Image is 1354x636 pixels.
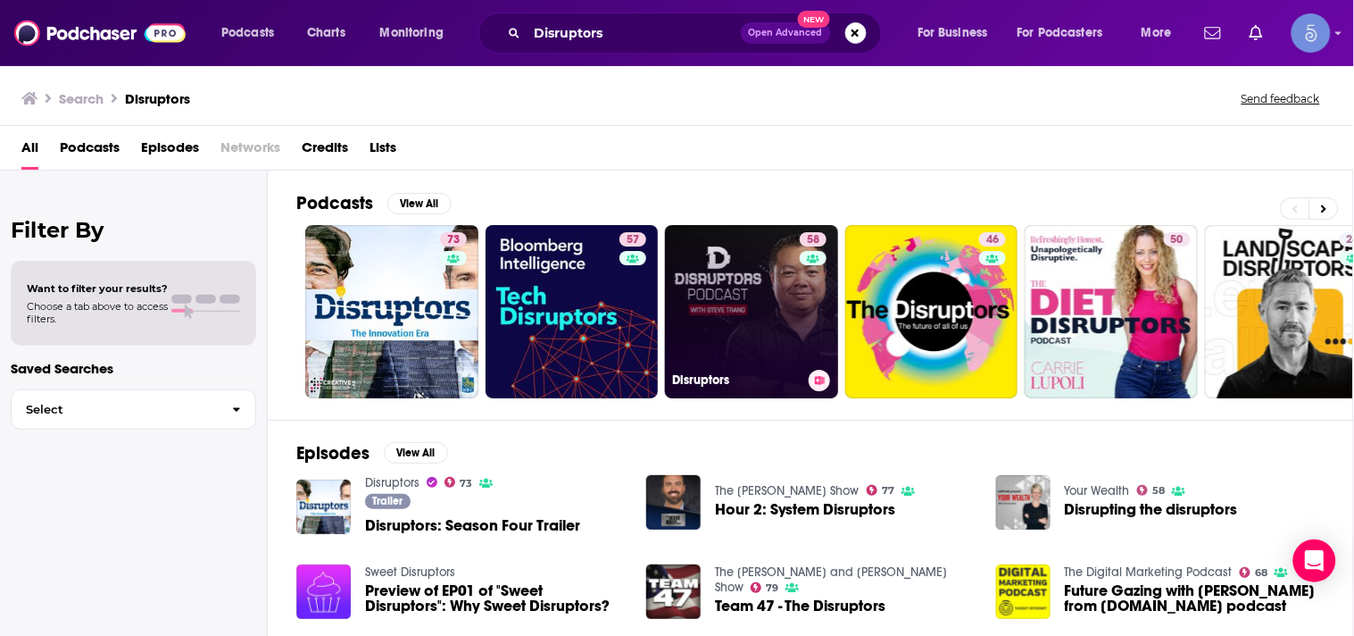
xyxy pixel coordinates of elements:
[11,389,256,430] button: Select
[365,518,580,533] a: Disruptors: Season Four Trailer
[125,90,190,107] h3: Disruptors
[1292,13,1331,53] span: Logged in as Spiral5-G1
[741,22,831,44] button: Open AdvancedNew
[295,19,356,47] a: Charts
[918,21,988,46] span: For Business
[996,475,1051,530] img: Disrupting the disruptors
[979,232,1006,247] a: 46
[751,582,779,593] a: 79
[368,19,467,47] button: open menu
[619,232,646,247] a: 57
[1152,487,1165,495] span: 58
[1025,225,1198,398] a: 50
[460,480,472,488] span: 73
[372,496,403,506] span: Trailer
[1240,567,1268,578] a: 68
[387,193,452,214] button: View All
[1242,18,1270,48] a: Show notifications dropdown
[882,487,894,495] span: 77
[1129,19,1194,47] button: open menu
[307,21,345,46] span: Charts
[486,225,659,398] a: 57
[365,583,625,614] a: Preview of EP01 of "Sweet Disruptors": Why Sweet Disruptors?
[1065,483,1130,498] a: Your Wealth
[141,133,199,170] a: Episodes
[370,133,396,170] span: Lists
[27,282,168,295] span: Want to filter your results?
[447,231,460,249] span: 73
[627,231,639,249] span: 57
[996,565,1051,619] img: Future Gazing with Matt Ward from Disruptors.fm podcast
[672,372,802,388] h3: Disruptors
[1164,232,1191,247] a: 50
[11,360,256,377] p: Saved Searches
[1065,583,1325,614] span: Future Gazing with [PERSON_NAME] from [DOMAIN_NAME] podcast
[715,598,886,614] span: Team 47 - The Disruptors
[798,11,830,28] span: New
[1292,13,1331,53] button: Show profile menu
[384,442,448,464] button: View All
[1293,540,1336,582] div: Open Intercom Messenger
[296,480,351,534] img: Disruptors: Season Four Trailer
[59,90,104,107] h3: Search
[715,502,896,517] a: Hour 2: System Disruptors
[1065,583,1325,614] a: Future Gazing with Matt Ward from Disruptors.fm podcast
[220,133,280,170] span: Networks
[646,565,701,619] img: Team 47 - The Disruptors
[715,483,860,498] a: The Jesse Kelly Show
[365,565,455,580] a: Sweet Disruptors
[766,584,778,592] span: 79
[221,21,274,46] span: Podcasts
[365,475,419,490] a: Disruptors
[12,404,218,415] span: Select
[1292,13,1331,53] img: User Profile
[209,19,297,47] button: open menu
[14,16,186,50] img: Podchaser - Follow, Share and Rate Podcasts
[27,300,168,325] span: Choose a tab above to access filters.
[527,19,741,47] input: Search podcasts, credits, & more...
[1236,91,1325,106] button: Send feedback
[1142,21,1172,46] span: More
[646,475,701,530] img: Hour 2: System Disruptors
[60,133,120,170] span: Podcasts
[302,133,348,170] a: Credits
[495,13,899,54] div: Search podcasts, credits, & more...
[905,19,1010,47] button: open menu
[11,217,256,243] h2: Filter By
[807,231,819,249] span: 58
[749,29,823,38] span: Open Advanced
[305,225,478,398] a: 73
[296,192,373,214] h2: Podcasts
[1065,565,1233,580] a: The Digital Marketing Podcast
[1018,21,1103,46] span: For Podcasters
[986,231,999,249] span: 46
[867,485,895,496] a: 77
[715,565,948,595] a: The Clay Travis and Buck Sexton Show
[1171,231,1184,249] span: 50
[296,565,351,619] img: Preview of EP01 of "Sweet Disruptors": Why Sweet Disruptors?
[296,442,370,464] h2: Episodes
[1137,485,1166,496] a: 58
[665,225,838,398] a: 58Disruptors
[380,21,444,46] span: Monitoring
[800,232,827,247] a: 58
[440,232,467,247] a: 73
[296,192,452,214] a: PodcastsView All
[845,225,1018,398] a: 46
[444,477,473,488] a: 73
[1006,19,1129,47] button: open menu
[296,442,448,464] a: EpisodesView All
[1255,569,1267,577] span: 68
[21,133,38,170] a: All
